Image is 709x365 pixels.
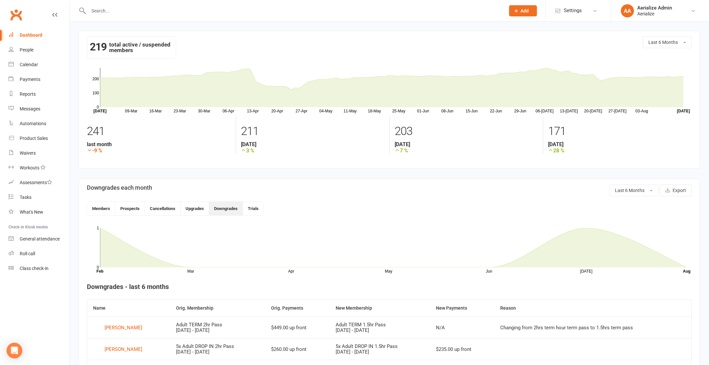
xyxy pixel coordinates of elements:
div: [DATE] - [DATE] [336,349,424,355]
td: Adult TERM 1.5hr Pass [330,317,430,338]
strong: 7 % [395,147,538,154]
div: 241 [87,122,231,141]
a: What's New [9,205,69,220]
button: Last 6 Months [609,184,658,196]
a: Workouts [9,161,69,175]
button: Export [660,184,692,196]
a: Product Sales [9,131,69,146]
a: Waivers [9,146,69,161]
button: Add [509,5,537,16]
a: Assessments [9,175,69,190]
div: [PERSON_NAME] [105,323,142,333]
div: Calendar [20,62,38,67]
a: Tasks [9,190,69,205]
a: People [9,43,69,57]
span: Add [521,8,529,13]
div: 211 [241,122,384,141]
td: Adult TERM 2hr Pass [170,317,265,338]
button: Upgrades [181,202,209,215]
th: Reason [494,300,691,317]
div: Tasks [20,195,31,200]
div: Dashboard [20,32,42,38]
button: Downgrades [209,202,243,215]
div: Aerialize Admin [637,5,672,11]
a: Calendar [9,57,69,72]
a: Clubworx [8,7,24,23]
td: Changing from 2hrs term hour term pass to 1.5hrs term pass [494,317,691,338]
div: Reports [20,91,36,97]
div: [DATE] - [DATE] [336,328,424,333]
div: [PERSON_NAME] [105,344,142,354]
th: Name [87,300,170,317]
a: [PERSON_NAME] [93,323,164,333]
div: Open Intercom Messenger [7,343,22,358]
span: Last 6 Months [648,40,678,45]
button: Prospects [115,202,145,215]
div: Waivers [20,150,36,156]
th: New Membership [330,300,430,317]
button: Last 6 Months [643,36,692,48]
td: 5x Adult DROP IN 2hr Pass [170,338,265,360]
input: Search... [87,6,501,15]
a: Automations [9,116,69,131]
td: $235.00 up front [430,338,494,360]
div: Roll call [20,251,35,256]
a: Messages [9,102,69,116]
span: Last 6 Months [615,188,644,193]
button: Trials [243,202,264,215]
a: Roll call [9,246,69,261]
div: [DATE] - [DATE] [176,349,259,355]
div: AA [621,4,634,17]
td: 5x Adult DROP IN 1.5hr Pass [330,338,430,360]
strong: 3 % [241,147,384,154]
a: Class kiosk mode [9,261,69,276]
span: Settings [564,3,582,18]
div: Workouts [20,165,39,170]
strong: [DATE] [395,141,538,147]
div: total active / suspended members [87,36,176,59]
div: Aerialize [637,11,672,17]
strong: -9 % [87,147,231,154]
strong: [DATE] [548,141,692,147]
div: Product Sales [20,136,48,141]
th: Orig. Membership [170,300,265,317]
div: General attendance [20,236,60,241]
td: N/A [430,317,494,338]
a: Payments [9,72,69,87]
div: 171 [548,122,692,141]
div: People [20,47,33,52]
div: Payments [20,77,40,82]
div: Automations [20,121,46,126]
a: General attendance kiosk mode [9,232,69,246]
h4: Downgrades - last 6 months [87,283,692,290]
a: Dashboard [9,28,69,43]
div: What's New [20,209,43,215]
h3: Downgrades each month [87,184,152,191]
div: [DATE] - [DATE] [176,328,259,333]
div: Messages [20,106,40,111]
strong: 219 [90,42,107,52]
button: Cancellations [145,202,181,215]
strong: 28 % [548,147,692,154]
a: [PERSON_NAME] [93,344,164,354]
strong: last month [87,141,231,147]
td: $260.00 up front [265,338,329,360]
div: 203 [395,122,538,141]
div: Assessments [20,180,52,185]
div: Class check-in [20,266,49,271]
th: Orig. Payments [265,300,329,317]
button: Members [87,202,115,215]
td: $449.00 up front [265,317,329,338]
strong: [DATE] [241,141,384,147]
th: New Payments [430,300,494,317]
a: Reports [9,87,69,102]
